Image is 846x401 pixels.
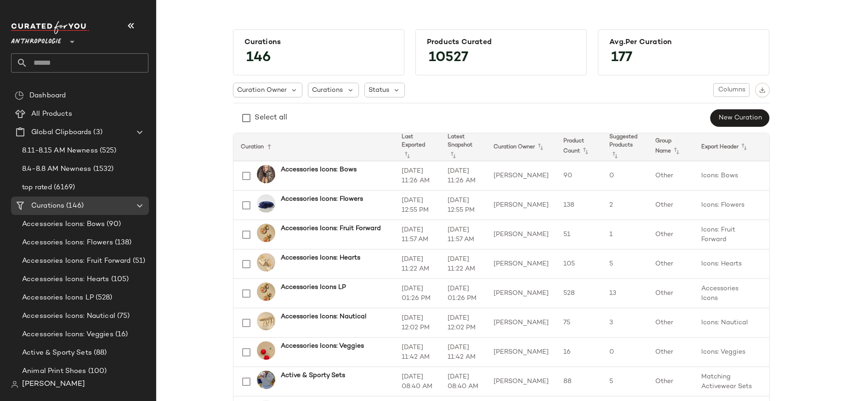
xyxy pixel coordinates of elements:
[440,249,486,279] td: [DATE] 11:22 AM
[31,109,72,119] span: All Products
[694,191,764,220] td: Icons: Flowers
[257,165,275,183] img: 104379375_070_b15
[369,85,389,95] span: Status
[486,338,556,367] td: [PERSON_NAME]
[11,21,89,34] img: cfy_white_logo.C9jOOHJF.svg
[694,338,764,367] td: Icons: Veggies
[694,249,764,279] td: Icons: Hearts
[718,114,761,122] span: New Curation
[312,85,343,95] span: Curations
[394,191,440,220] td: [DATE] 12:55 PM
[486,308,556,338] td: [PERSON_NAME]
[556,133,602,161] th: Product Count
[86,366,107,377] span: (100)
[29,90,66,101] span: Dashboard
[92,348,107,358] span: (88)
[281,282,346,292] b: Accessories Icons LP
[257,224,275,242] img: 101906907_626_b
[31,201,64,211] span: Curations
[114,329,128,340] span: (16)
[602,191,648,220] td: 2
[394,220,440,249] td: [DATE] 11:57 AM
[602,338,648,367] td: 0
[394,279,440,308] td: [DATE] 01:26 PM
[22,219,105,230] span: Accessories Icons: Bows
[602,220,648,249] td: 1
[648,338,694,367] td: Other
[22,274,109,285] span: Accessories Icons: Hearts
[237,85,287,95] span: Curation Owner
[109,274,129,285] span: (105)
[233,133,394,161] th: Curation
[11,31,61,48] span: Anthropologie
[556,338,602,367] td: 16
[94,293,113,303] span: (528)
[556,191,602,220] td: 138
[257,253,275,271] img: 101906907_273_b
[713,83,749,97] button: Columns
[602,308,648,338] td: 3
[420,41,477,74] span: 10527
[22,146,98,156] span: 8.11-8.15 AM Newness
[486,161,556,191] td: [PERSON_NAME]
[281,224,381,233] b: Accessories Icons: Fruit Forward
[648,161,694,191] td: Other
[244,38,393,47] div: Curations
[556,220,602,249] td: 51
[22,348,92,358] span: Active & Sporty Sets
[486,220,556,249] td: [PERSON_NAME]
[281,341,364,351] b: Accessories Icons: Veggies
[22,379,85,390] span: [PERSON_NAME]
[257,341,275,360] img: 91036277_075_b
[648,308,694,338] td: Other
[91,127,102,138] span: (3)
[556,249,602,279] td: 105
[694,279,764,308] td: Accessories Icons
[22,293,94,303] span: Accessories Icons LP
[281,165,357,175] b: Accessories Icons: Bows
[556,367,602,396] td: 88
[394,308,440,338] td: [DATE] 12:02 PM
[394,338,440,367] td: [DATE] 11:42 AM
[22,237,113,248] span: Accessories Icons: Flowers
[257,282,275,301] img: 101906907_626_b
[556,308,602,338] td: 75
[556,279,602,308] td: 528
[64,201,84,211] span: (146)
[113,237,132,248] span: (138)
[440,161,486,191] td: [DATE] 11:26 AM
[257,371,275,389] img: 4149593580073_012_b
[602,249,648,279] td: 5
[394,161,440,191] td: [DATE] 11:26 AM
[11,381,18,388] img: svg%3e
[131,256,146,266] span: (51)
[602,41,642,74] span: 177
[440,220,486,249] td: [DATE] 11:57 AM
[22,311,115,322] span: Accessories Icons: Nautical
[602,367,648,396] td: 5
[52,182,75,193] span: (6169)
[602,133,648,161] th: Suggested Products
[602,279,648,308] td: 13
[440,308,486,338] td: [DATE] 12:02 PM
[257,312,275,330] img: 103767679_070_b
[31,127,91,138] span: Global Clipboards
[648,249,694,279] td: Other
[281,312,366,322] b: Accessories Icons: Nautical
[602,161,648,191] td: 0
[91,164,114,175] span: (1532)
[237,41,280,74] span: 146
[486,133,556,161] th: Curation Owner
[394,133,440,161] th: Last Exported
[694,133,764,161] th: Export Header
[394,367,440,396] td: [DATE] 08:40 AM
[281,253,360,263] b: Accessories Icons: Hearts
[648,133,694,161] th: Group Name
[759,87,766,93] img: svg%3e
[440,133,486,161] th: Latest Snapshot
[281,194,363,204] b: Accessories Icons: Flowers
[255,113,287,124] div: Select all
[694,367,764,396] td: Matching Activewear Sets
[394,249,440,279] td: [DATE] 11:22 AM
[648,279,694,308] td: Other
